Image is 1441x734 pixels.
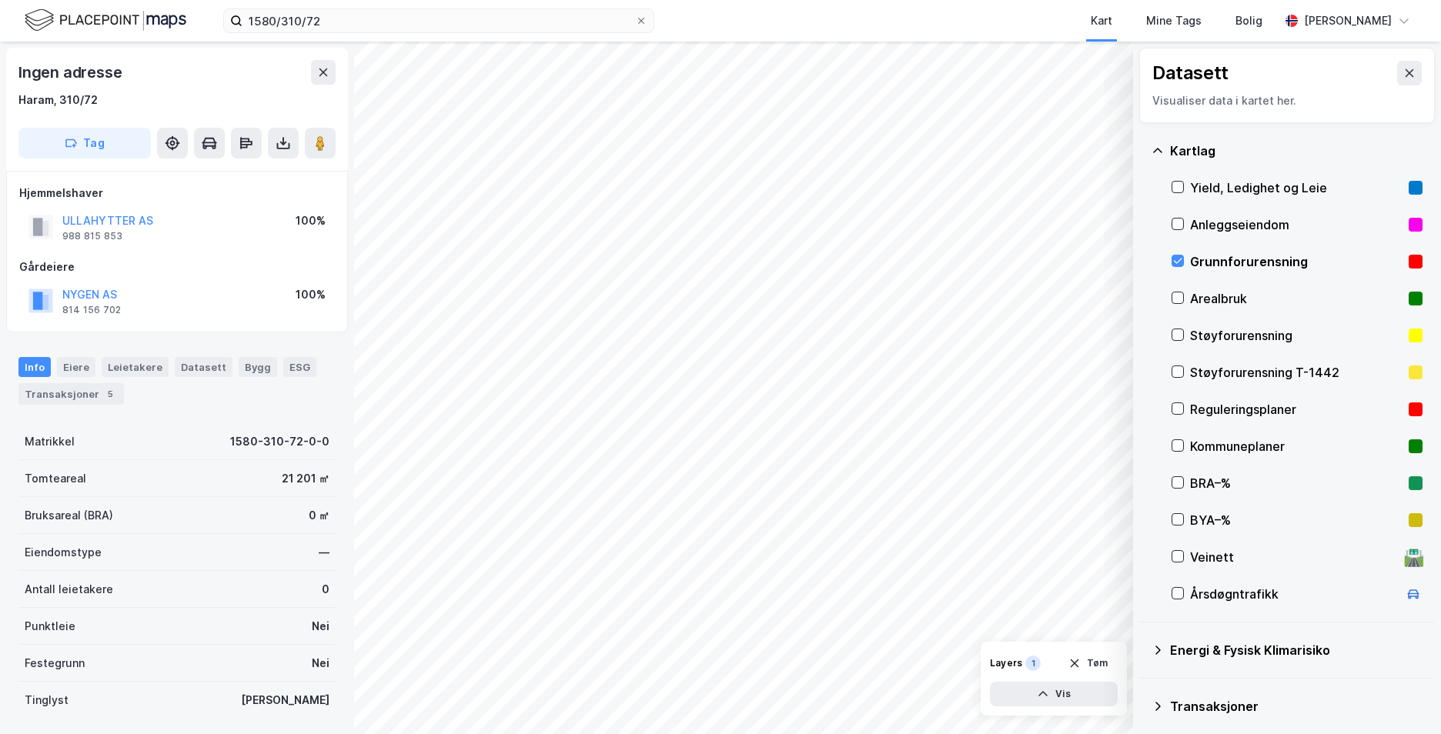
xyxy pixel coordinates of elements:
div: 🛣️ [1403,547,1424,567]
div: Antall leietakere [25,580,113,599]
div: Nei [312,654,329,672]
div: 1 [1025,656,1041,671]
div: Hjemmelshaver [19,184,335,202]
div: Grunnforurensning [1190,252,1403,271]
div: Nei [312,617,329,636]
div: Kart [1091,12,1112,30]
div: 21 201 ㎡ [282,469,329,488]
div: 100% [296,212,326,230]
div: Yield, Ledighet og Leie [1190,178,1403,197]
div: 0 ㎡ [309,506,329,525]
div: Anleggseiendom [1190,215,1403,234]
div: Bruksareal (BRA) [25,506,113,525]
div: ESG [283,357,316,377]
div: Datasett [1152,61,1229,85]
div: Datasett [175,357,232,377]
div: Haram, 310/72 [18,91,98,109]
div: Kommuneplaner [1190,437,1403,455]
div: Mine Tags [1146,12,1202,30]
button: Tøm [1058,651,1118,676]
div: Tinglyst [25,691,69,709]
div: Visualiser data i kartet her. [1152,92,1422,110]
div: Eiendomstype [25,543,102,562]
div: Reguleringsplaner [1190,400,1403,419]
div: Veinett [1190,548,1398,566]
div: 1580-310-72-0-0 [230,432,329,451]
input: Søk på adresse, matrikkel, gårdeiere, leietakere eller personer [242,9,635,32]
div: [PERSON_NAME] [1304,12,1392,30]
div: Leietakere [102,357,169,377]
div: 5 [102,386,118,402]
div: [PERSON_NAME] [241,691,329,709]
div: Ingen adresse [18,60,125,85]
div: Festegrunn [25,654,85,672]
div: Layers [990,657,1022,669]
div: Punktleie [25,617,75,636]
div: Årsdøgntrafikk [1190,585,1398,603]
div: Transaksjoner [18,383,124,405]
div: Info [18,357,51,377]
div: Transaksjoner [1170,697,1423,716]
div: Tomteareal [25,469,86,488]
div: Gårdeiere [19,258,335,276]
div: Arealbruk [1190,289,1403,308]
div: — [319,543,329,562]
div: Bolig [1235,12,1262,30]
img: logo.f888ab2527a4732fd821a326f86c7f29.svg [25,7,186,34]
div: 100% [296,285,326,304]
div: Energi & Fysisk Klimarisiko [1170,641,1423,659]
button: Tag [18,128,151,158]
div: Bygg [239,357,277,377]
div: 0 [322,580,329,599]
div: Støyforurensning T-1442 [1190,363,1403,382]
iframe: Chat Widget [1364,660,1441,734]
div: Matrikkel [25,432,75,451]
div: 814 156 702 [62,304,121,316]
div: Kartlag [1170,142,1423,160]
div: BYA–% [1190,511,1403,529]
div: BRA–% [1190,474,1403,492]
button: Vis [990,682,1118,706]
div: 988 815 853 [62,230,122,242]
div: Støyforurensning [1190,326,1403,345]
div: Eiere [57,357,95,377]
